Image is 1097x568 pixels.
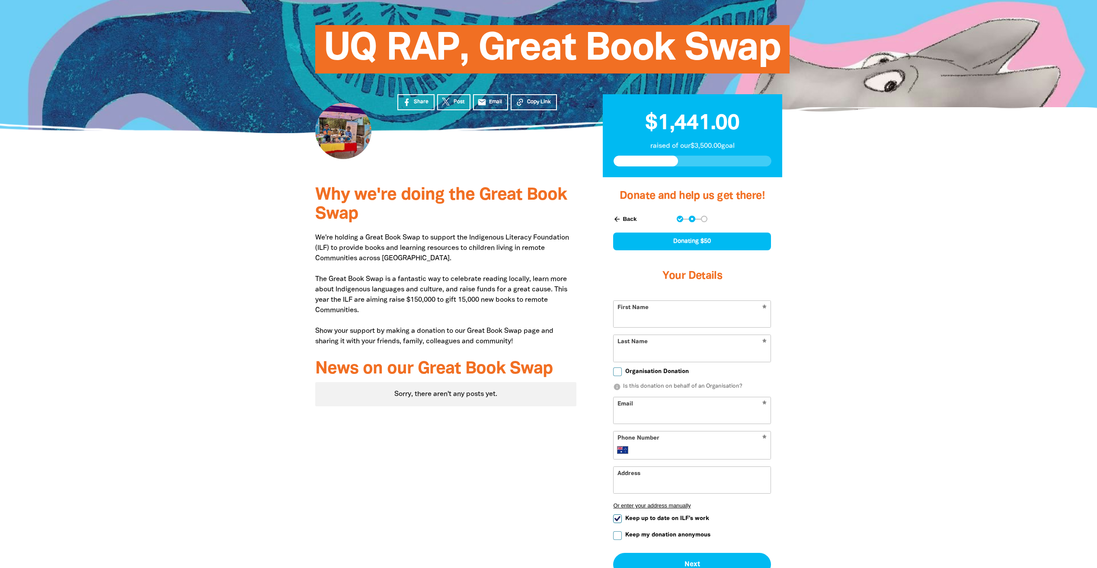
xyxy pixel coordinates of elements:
[625,514,709,523] span: Keep up to date on ILF's work
[527,98,551,106] span: Copy Link
[613,383,771,391] p: Is this donation on behalf of an Organisation?
[613,383,621,391] i: info
[511,94,557,110] button: Copy Link
[473,94,509,110] a: emailEmail
[625,367,689,376] span: Organisation Donation
[324,32,781,73] span: UQ RAP, Great Book Swap
[414,98,429,106] span: Share
[454,98,464,106] span: Post
[613,367,622,376] input: Organisation Donation
[315,233,577,347] p: We're holding a Great Book Swap to support the Indigenous Literacy Foundation (ILF) to provide bo...
[701,216,707,222] button: Navigate to step 3 of 3 to enter your payment details
[614,141,771,151] p: raised of our $3,500.00 goal
[620,191,765,201] span: Donate and help us get there!
[315,382,577,406] div: Sorry, there aren't any posts yet.
[315,187,567,222] span: Why we're doing the Great Book Swap
[315,360,577,379] h3: News on our Great Book Swap
[613,215,621,223] i: arrow_back
[397,94,435,110] a: Share
[315,382,577,406] div: Paginated content
[762,435,767,443] i: Required
[437,94,470,110] a: Post
[645,114,739,134] span: $1,441.00
[610,212,640,227] button: Back
[613,531,622,540] input: Keep my donation anonymous
[689,216,695,222] button: Navigate to step 2 of 3 to enter your details
[677,216,683,222] button: Navigate to step 1 of 3 to enter your donation amount
[477,98,486,107] i: email
[613,502,771,509] button: Or enter your address manually
[613,259,771,294] h3: Your Details
[613,233,771,250] div: Donating $50
[613,514,622,523] input: Keep up to date on ILF's work
[625,531,710,539] span: Keep my donation anonymous
[489,98,502,106] span: Email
